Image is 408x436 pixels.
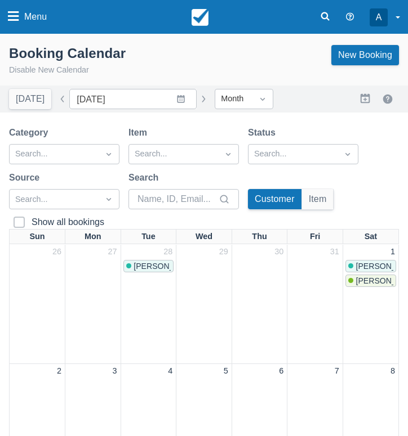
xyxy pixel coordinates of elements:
[32,217,104,228] div: Show all bookings
[138,189,216,209] input: Name, ID, Email...
[55,365,64,377] a: 2
[128,126,152,140] label: Item
[69,89,197,109] input: Date
[308,230,322,244] a: Fri
[134,262,269,271] span: [PERSON_NAME] ([PERSON_NAME]
[370,8,388,26] div: A
[221,365,230,377] a: 5
[388,246,397,258] a: 1
[103,194,114,205] span: Dropdown icon
[345,275,396,287] a: [PERSON_NAME]
[328,246,342,258] a: 31
[9,64,89,77] button: Disable New Calendar
[248,126,280,140] label: Status
[9,126,52,140] label: Category
[362,230,379,244] a: Sat
[302,189,334,209] button: Item
[103,149,114,160] span: Dropdown icon
[272,246,286,258] a: 30
[221,93,247,105] div: Month
[223,149,234,160] span: Dropdown icon
[345,260,396,272] a: [PERSON_NAME]
[9,171,44,185] label: Source
[346,13,354,21] i: Help
[250,230,269,244] a: Thu
[106,246,119,258] a: 27
[82,230,104,244] a: Mon
[192,9,209,26] img: checkfront-main-nav-mini-logo.png
[248,189,301,209] button: Customer
[332,365,342,377] a: 7
[166,365,175,377] a: 4
[193,230,215,244] a: Wed
[257,93,268,105] span: Dropdown icon
[342,149,353,160] span: Dropdown icon
[139,230,158,244] a: Tue
[9,45,126,62] div: Booking Calendar
[27,230,47,244] a: Sun
[217,246,230,258] a: 29
[128,171,163,185] label: Search
[110,365,119,377] a: 3
[277,365,286,377] a: 6
[331,45,399,65] a: New Booking
[388,365,397,377] a: 8
[9,89,51,109] button: [DATE]
[50,246,64,258] a: 26
[161,246,175,258] a: 28
[123,260,174,272] a: [PERSON_NAME] ([PERSON_NAME]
